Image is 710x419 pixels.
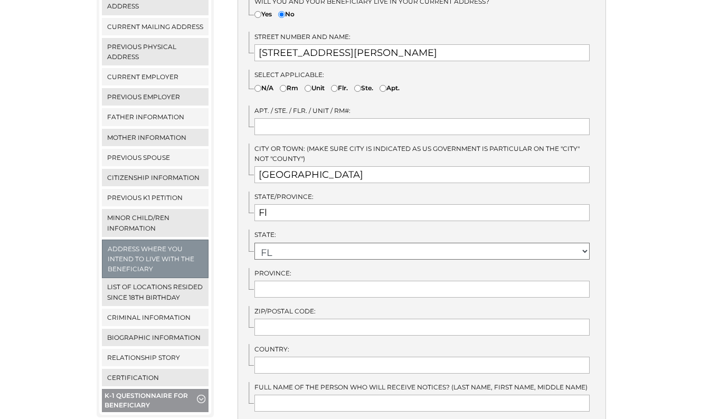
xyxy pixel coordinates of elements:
a: Minor Child/ren Information [102,209,209,236]
a: Previous Employer [102,88,209,106]
a: Previous Physical Address [102,38,209,65]
label: Flr. [331,83,348,93]
a: Previous K1 Petition [102,189,209,206]
input: Rm [280,85,287,92]
a: Current Mailing Address [102,18,209,35]
a: Certification [102,369,209,386]
span: Select Applicable: [254,71,324,79]
a: Relationship Story [102,349,209,366]
a: Biographic Information [102,329,209,346]
span: Street Number and Name: [254,33,351,41]
a: Previous Spouse [102,149,209,166]
input: No [278,11,285,18]
label: N/A [254,83,273,93]
button: K-1 Questionnaire for Beneficiary [102,389,209,415]
a: Citizenship Information [102,169,209,186]
label: Yes [254,9,272,19]
label: No [278,9,295,19]
span: Zip/Postal Code: [254,307,316,315]
a: Father Information [102,108,209,126]
input: N/A [254,85,261,92]
span: State: [254,231,276,239]
a: Criminal Information [102,309,209,326]
a: Address where you intend to live with the beneficiary [102,240,209,278]
input: Ste. [354,85,361,92]
span: Province: [254,269,291,277]
span: City or Town: (Make sure city is indicated as US Government is particular on the "city" not "coun... [254,145,580,163]
label: Unit [305,83,325,93]
span: Full name of the person who will receive notices? (Last Name, First Name, Middle Name) [254,383,588,391]
input: Unit [305,85,311,92]
a: Mother Information [102,129,209,146]
a: List of locations resided since 18th birthday [102,278,209,306]
span: Country: [254,345,289,353]
a: Current Employer [102,68,209,85]
label: Apt. [380,83,400,93]
span: Apt. / Ste. / Flr. / Unit / Rm#: [254,107,351,115]
input: Yes [254,11,261,18]
span: State/Province: [254,193,314,201]
input: Flr. [331,85,338,92]
input: Apt. [380,85,386,92]
label: Ste. [354,83,373,93]
label: Rm [280,83,298,93]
